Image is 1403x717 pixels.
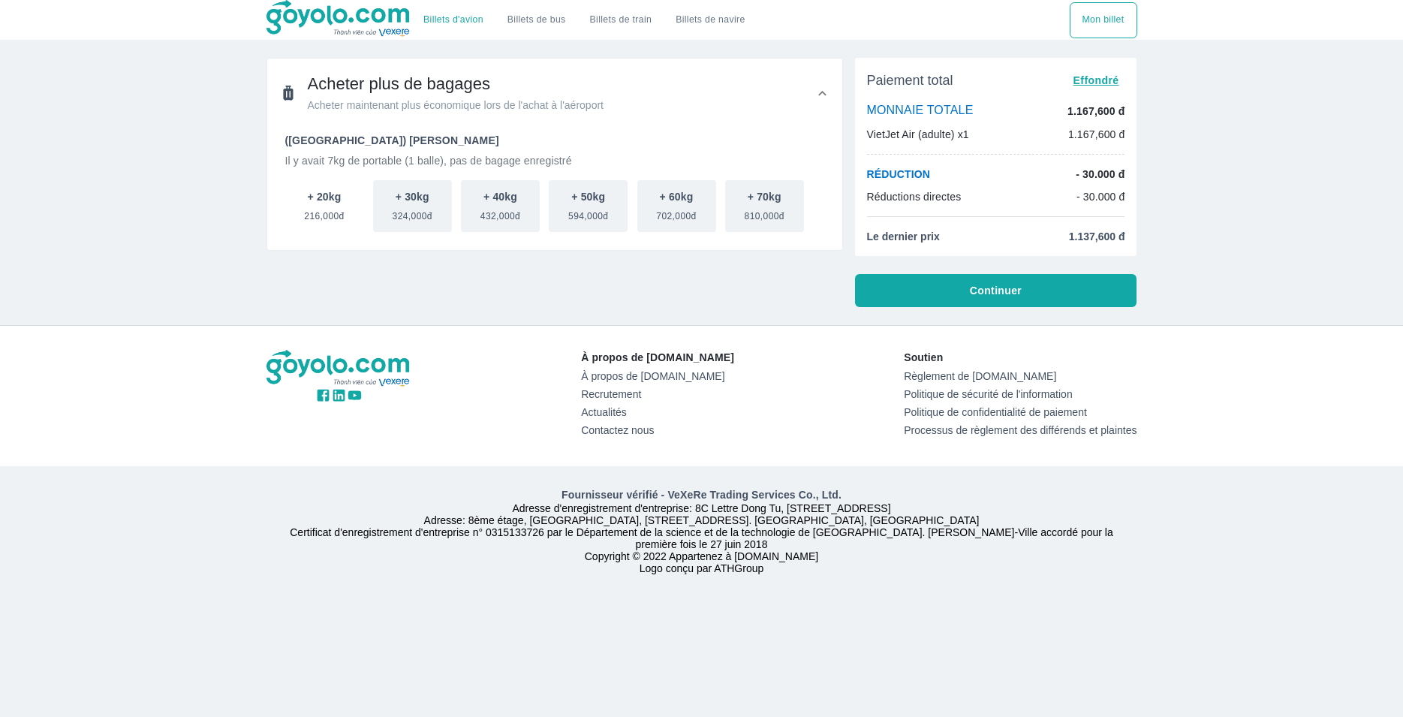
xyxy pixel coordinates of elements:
div: Acheter plus de bagagesAcheter maintenant plus économique lors de l'achat à l'aéroport [267,128,842,250]
p: MONNAIE TOTALE [867,103,974,119]
div: Acheter plus de bagagesAcheter maintenant plus économique lors de l'achat à l'aéroport [267,59,842,128]
p: VietJet Air (adulte) x1 [867,127,969,142]
span: Effondré [1073,74,1119,86]
a: Billets de bus [507,14,566,26]
p: + 50kg [571,189,605,204]
a: Billets de train [578,2,664,38]
a: Actualités [581,406,734,418]
p: ([GEOGRAPHIC_DATA]) [PERSON_NAME] [285,133,824,148]
span: 810,000đ [745,204,784,222]
p: À propos de [DOMAIN_NAME] [581,350,734,365]
span: 432,000đ [480,204,520,222]
a: Recrutement [581,388,734,400]
a: Processus de règlement des différends et plaintes [904,424,1137,436]
span: 594,000đ [568,204,608,222]
div: Adresse d'enregistrement d'entreprise: 8C Lettre Dong Tu, [STREET_ADDRESS] Adresse: 8ème étage, [... [257,487,1146,574]
div: Choisissez le mode transport [1070,2,1137,38]
button: + 50kg594,000đ [549,180,628,232]
span: Paiement total [867,71,953,89]
p: + 60kg [660,189,694,204]
div: Options de bagages défilables [285,180,824,232]
button: Continuer [855,274,1137,307]
p: RÉDUCTION [867,167,931,182]
p: + 70kg [748,189,781,204]
span: 1.137,600 đ [1069,229,1125,244]
button: + 20kg216,000đ [285,180,364,232]
button: Mon billet [1070,2,1137,38]
p: - 30.000 đ [1076,189,1125,204]
button: + 70kg810,000đ [725,180,804,232]
a: Politique de confidentialité de paiement [904,406,1137,418]
button: + 30kg324,000đ [373,180,452,232]
a: Politique de sécurité de l'information [904,388,1137,400]
span: Le dernier prix [867,229,940,244]
p: - 30.000 đ [1076,167,1125,182]
span: Acheter plus de bagages [308,74,604,95]
a: Billets d'avion [423,14,483,26]
p: Réductions directes [867,189,962,204]
p: Fournisseur vérifié - VeXeRe Trading Services Co., Ltd. [269,487,1134,502]
button: + 40kg432,000đ [461,180,540,232]
p: Soutien [904,350,1137,365]
p: + 30kg [396,189,429,204]
span: Continuer [970,283,1022,298]
img: Le logo [266,350,412,387]
a: Contactez nous [581,424,734,436]
a: Règlement de [DOMAIN_NAME] [904,370,1137,382]
span: 324,000đ [393,204,432,222]
p: + 20kg [308,189,342,204]
button: Effondré [1067,70,1125,91]
button: + 60kg702,000đ [637,180,716,232]
span: Acheter maintenant plus économique lors de l'achat à l'aéroport [308,98,604,113]
p: 1.167,600 đ [1068,127,1125,142]
span: 702,000đ [656,204,696,222]
p: 1.167,600 đ [1067,104,1125,119]
p: + 40kg [483,189,517,204]
button: Billets de navire [664,2,757,38]
div: Choisissez le mode transport [411,2,757,38]
span: 216,000đ [304,204,344,222]
a: À propos de [DOMAIN_NAME] [581,370,734,382]
p: Il y avait 7kg de portable (1 balle), pas de bagage enregistré [285,153,824,168]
